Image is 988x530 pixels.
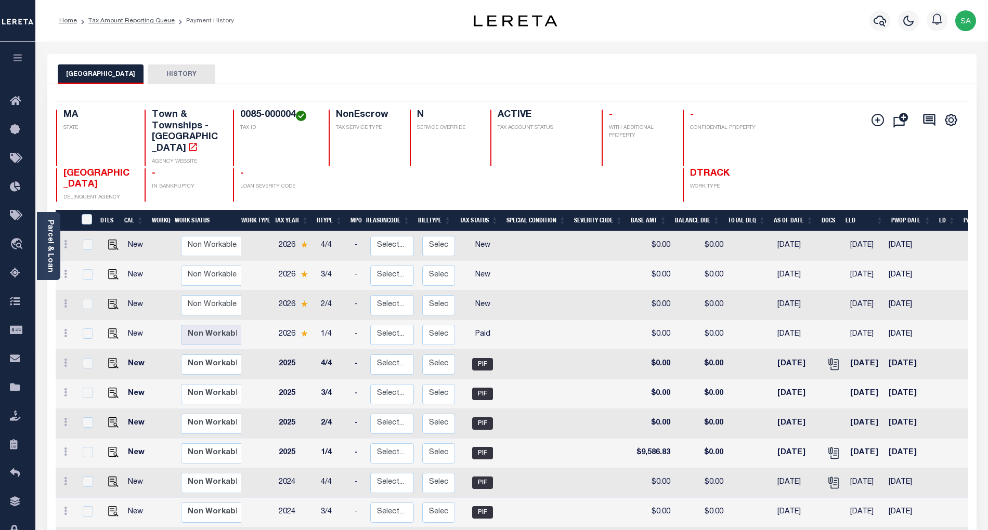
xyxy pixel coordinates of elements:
[152,110,220,154] h4: Town & Townships - [GEOGRAPHIC_DATA]
[885,379,931,409] td: [DATE]
[313,210,346,231] th: RType: activate to sort column ascending
[690,110,694,120] span: -
[275,498,317,527] td: 2024
[56,210,75,231] th: &nbsp;&nbsp;&nbsp;&nbsp;&nbsp;&nbsp;&nbsp;&nbsp;&nbsp;&nbsp;
[275,409,317,439] td: 2025
[175,16,234,25] li: Payment History
[301,241,308,248] img: Star.svg
[63,124,132,132] p: STATE
[885,261,931,290] td: [DATE]
[171,210,241,231] th: Work Status
[674,261,727,290] td: $0.00
[887,210,935,231] th: PWOP Date: activate to sort column ascending
[724,210,770,231] th: Total DLQ: activate to sort column ascending
[124,261,153,290] td: New
[846,468,885,498] td: [DATE]
[630,350,674,379] td: $0.00
[350,261,366,290] td: -
[350,439,366,468] td: -
[275,231,317,261] td: 2026
[301,330,308,337] img: Star.svg
[275,290,317,320] td: 2026
[275,379,317,409] td: 2025
[459,261,506,290] td: New
[350,350,366,379] td: -
[237,210,270,231] th: Work Type
[846,350,885,379] td: [DATE]
[472,388,493,400] span: PIF
[317,498,350,527] td: 3/4
[846,379,885,409] td: [DATE]
[630,320,674,350] td: $0.00
[301,271,308,277] img: Star.svg
[609,124,670,140] p: WITH ADDITIONAL PROPERTY
[148,210,171,231] th: WorkQ
[674,439,727,468] td: $0.00
[674,290,727,320] td: $0.00
[570,210,627,231] th: Severity Code: activate to sort column ascending
[773,379,821,409] td: [DATE]
[317,439,350,468] td: 1/4
[773,231,821,261] td: [DATE]
[346,210,362,231] th: MPO
[350,409,366,439] td: -
[674,498,727,527] td: $0.00
[120,210,148,231] th: CAL: activate to sort column ascending
[773,468,821,498] td: [DATE]
[674,350,727,379] td: $0.00
[459,290,506,320] td: New
[10,238,27,251] i: travel_explore
[275,439,317,468] td: 2025
[275,261,317,290] td: 2026
[498,124,589,132] p: TAX ACCOUNT STATUS
[350,498,366,527] td: -
[846,409,885,439] td: [DATE]
[674,468,727,498] td: $0.00
[124,379,153,409] td: New
[841,210,887,231] th: ELD: activate to sort column ascending
[885,439,931,468] td: [DATE]
[773,290,821,320] td: [DATE]
[885,468,931,498] td: [DATE]
[885,290,931,320] td: [DATE]
[350,320,366,350] td: -
[846,439,885,468] td: [DATE]
[474,15,557,27] img: logo-dark.svg
[124,409,153,439] td: New
[630,231,674,261] td: $0.00
[152,169,155,178] span: -
[455,210,502,231] th: Tax Status: activate to sort column ascending
[630,261,674,290] td: $0.00
[630,468,674,498] td: $0.00
[846,261,885,290] td: [DATE]
[317,468,350,498] td: 4/4
[317,231,350,261] td: 4/4
[935,210,959,231] th: LD: activate to sort column ascending
[498,110,589,121] h4: ACTIVE
[240,169,244,178] span: -
[773,409,821,439] td: [DATE]
[846,498,885,527] td: [DATE]
[317,290,350,320] td: 2/4
[773,498,821,527] td: [DATE]
[885,409,931,439] td: [DATE]
[817,210,842,231] th: Docs
[609,110,613,120] span: -
[472,358,493,370] span: PIF
[885,231,931,261] td: [DATE]
[630,439,674,468] td: $9,586.83
[148,64,215,84] button: HISTORY
[472,476,493,489] span: PIF
[124,350,153,379] td: New
[690,169,730,178] span: DTRACK
[75,210,97,231] th: &nbsp;
[773,320,821,350] td: [DATE]
[630,498,674,527] td: $0.00
[124,468,153,498] td: New
[770,210,817,231] th: As of Date: activate to sort column ascending
[472,506,493,519] span: PIF
[301,300,308,307] img: Star.svg
[240,124,317,132] p: TAX ID
[472,417,493,430] span: PIF
[46,220,54,272] a: Parcel & Loan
